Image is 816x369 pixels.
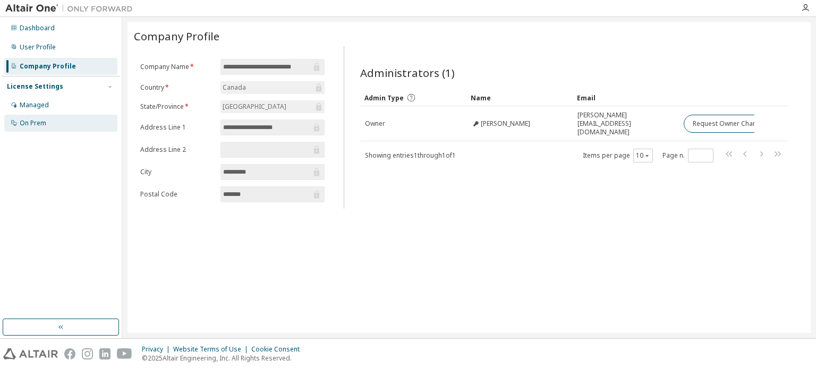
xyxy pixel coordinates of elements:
[662,149,713,162] span: Page n.
[173,345,251,354] div: Website Terms of Use
[140,190,214,199] label: Postal Code
[360,65,455,80] span: Administrators (1)
[142,354,306,363] p: © 2025 Altair Engineering, Inc. All Rights Reserved.
[7,82,63,91] div: License Settings
[140,123,214,132] label: Address Line 1
[142,345,173,354] div: Privacy
[220,100,325,113] div: [GEOGRAPHIC_DATA]
[583,149,653,162] span: Items per page
[3,348,58,359] img: altair_logo.svg
[99,348,110,359] img: linkedin.svg
[140,145,214,154] label: Address Line 2
[140,168,214,176] label: City
[220,81,325,94] div: Canada
[20,62,76,71] div: Company Profile
[20,101,49,109] div: Managed
[140,102,214,111] label: State/Province
[20,119,46,127] div: On Prem
[134,29,219,44] span: Company Profile
[20,43,56,52] div: User Profile
[636,151,650,160] button: 10
[365,151,456,160] span: Showing entries 1 through 1 of 1
[140,63,214,71] label: Company Name
[481,119,530,128] span: [PERSON_NAME]
[20,24,55,32] div: Dashboard
[221,101,288,113] div: [GEOGRAPHIC_DATA]
[577,111,674,136] span: [PERSON_NAME][EMAIL_ADDRESS][DOMAIN_NAME]
[471,89,568,106] div: Name
[140,83,214,92] label: Country
[251,345,306,354] div: Cookie Consent
[364,93,404,102] span: Admin Type
[5,3,138,14] img: Altair One
[82,348,93,359] img: instagram.svg
[64,348,75,359] img: facebook.svg
[365,119,385,128] span: Owner
[221,82,248,93] div: Canada
[577,89,675,106] div: Email
[684,115,773,133] button: Request Owner Change
[117,348,132,359] img: youtube.svg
